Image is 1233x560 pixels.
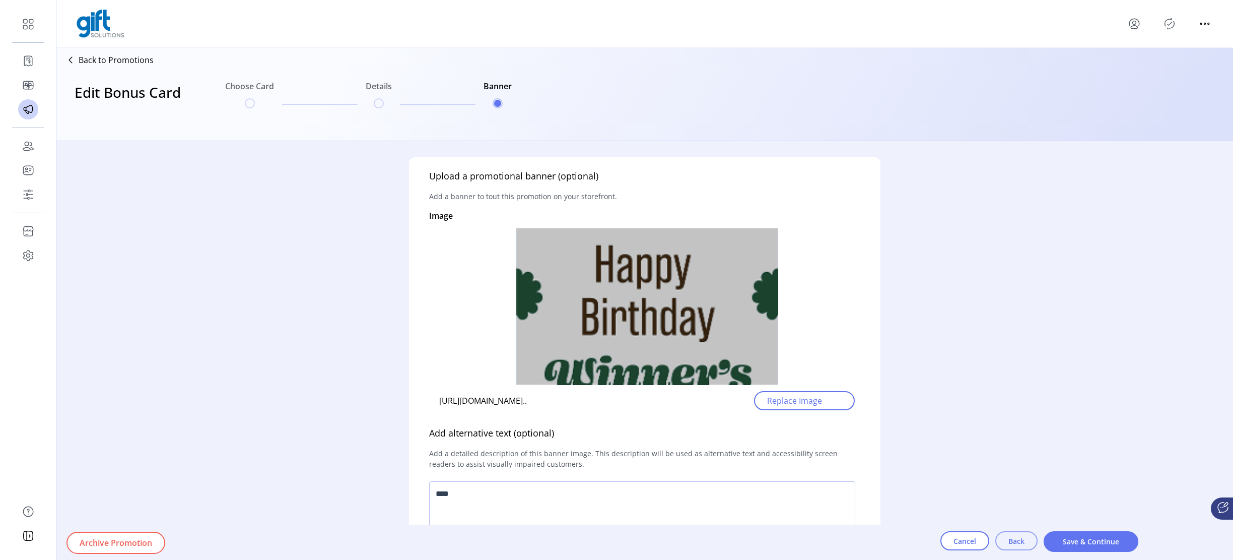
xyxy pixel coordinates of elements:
h5: Upload a promotional banner (optional) [429,169,598,183]
button: Cancel [940,531,989,550]
h5: Add alternative text (optional) [429,426,554,440]
button: Publisher Panel [1161,16,1178,32]
button: menu [1197,16,1213,32]
p: Image [429,210,453,222]
div: [URL][DOMAIN_NAME].. [439,395,647,407]
span: Replace Image [767,395,822,407]
p: Back to Promotions [79,54,154,66]
span: Save & Continue [1057,536,1125,547]
button: menu [1126,16,1142,32]
p: Add a detailed description of this banner image. This description will be used as alternative tex... [429,440,860,477]
button: Save & Continue [1044,531,1138,552]
button: Back [995,531,1038,550]
h3: Edit Bonus Card [75,82,181,123]
span: Back [1008,536,1024,546]
button: Archive Promotion [66,532,165,554]
p: Add a banner to tout this promotion on your storefront. [429,183,617,210]
h6: Banner [484,80,512,98]
img: logo [77,10,124,38]
span: Archive Promotion [80,537,152,549]
span: Cancel [953,536,976,546]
